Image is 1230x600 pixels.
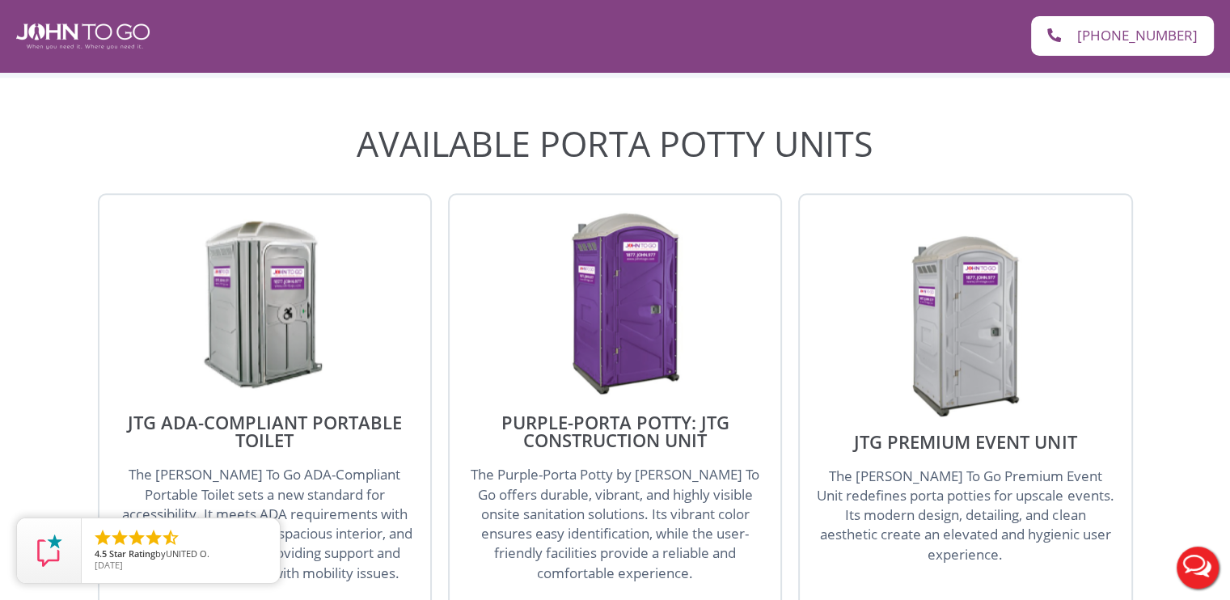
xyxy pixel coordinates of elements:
span: Star Rating [109,547,155,560]
h2: JTG ADA-Compliant Portable Toilet [116,413,414,449]
span: by [95,549,267,560]
span: The [PERSON_NAME] To Go Premium Event Unit redefines porta potties for upscale events. Its modern... [817,467,1114,564]
img: John To Go [16,23,150,49]
img: Review Rating [33,535,66,567]
span: The Purple-Porta Potty by [PERSON_NAME] To Go offers durable, vibrant, and highly visible onsite ... [471,465,759,581]
span: UNITED O. [166,547,209,560]
li:  [93,528,112,547]
h2: JTG Premium Event Unit [816,433,1114,450]
li:  [110,528,129,547]
li:  [161,528,180,547]
span: [DATE] [95,559,123,571]
img: JTG ADA Compliant Portable Toilet [188,211,342,397]
li:  [127,528,146,547]
button: Live Chat [1165,535,1230,600]
h2: Available Porta Potty Units [98,126,1133,161]
li:  [144,528,163,547]
span: [PHONE_NUMBER] [1077,28,1198,44]
img: JTG Premium Event Unit [888,230,1042,416]
span: The [PERSON_NAME] To Go ADA-Compliant Portable Toilet sets a new standard for accessibility. It m... [117,465,412,581]
span: 4.5 [95,547,107,560]
a: [PHONE_NUMBER] [1031,16,1214,56]
h2: Purple-Porta Potty: JTG Construction Unit [466,413,764,449]
img: Purple Porta Potty J2G Construction Unit [538,211,692,397]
